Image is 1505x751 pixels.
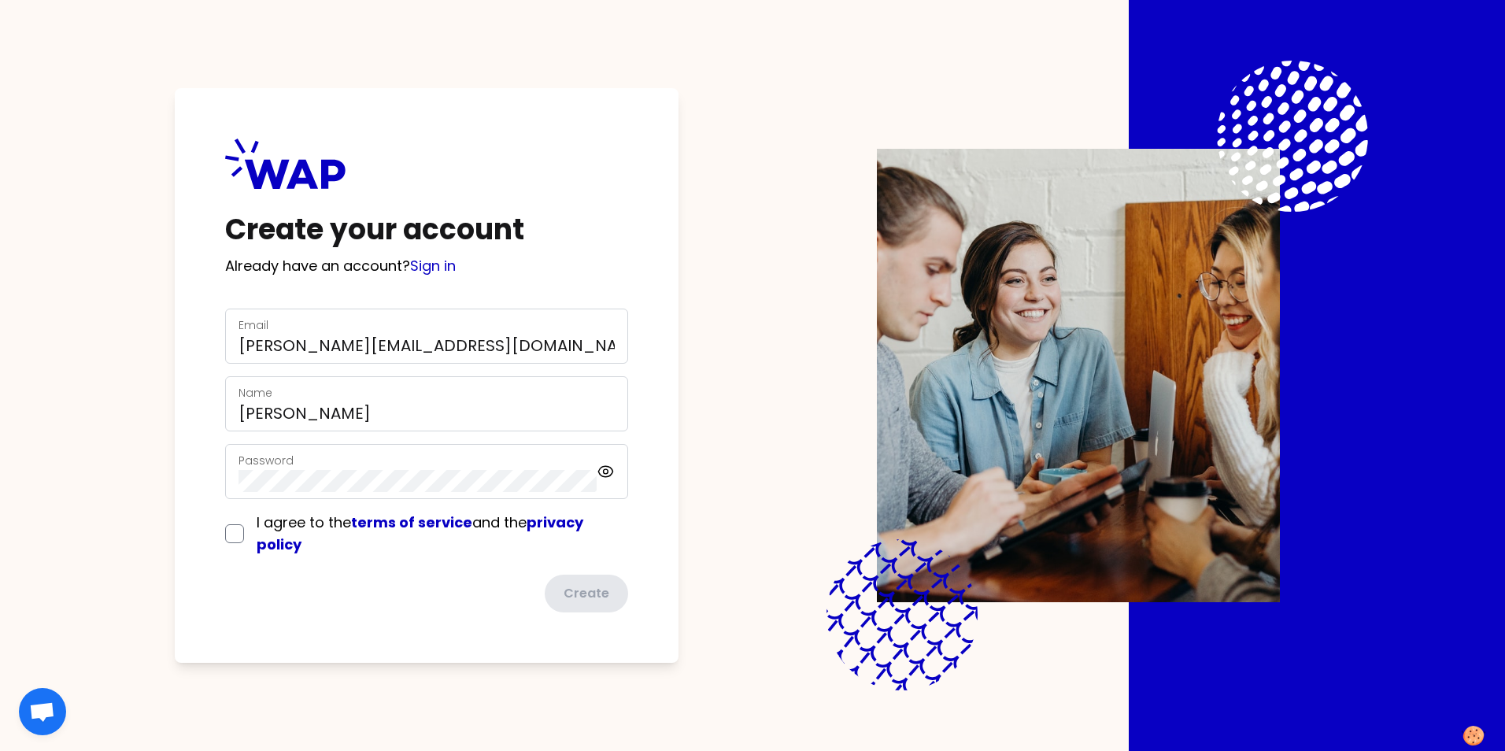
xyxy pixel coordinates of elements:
[257,512,583,554] span: I agree to the and the
[239,385,272,401] label: Name
[239,317,268,333] label: Email
[239,453,294,468] label: Password
[877,149,1280,602] img: Description
[410,256,456,276] a: Sign in
[19,688,66,735] a: Open chat
[225,255,628,277] p: Already have an account?
[351,512,472,532] a: terms of service
[545,575,628,612] button: Create
[225,214,628,246] h1: Create your account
